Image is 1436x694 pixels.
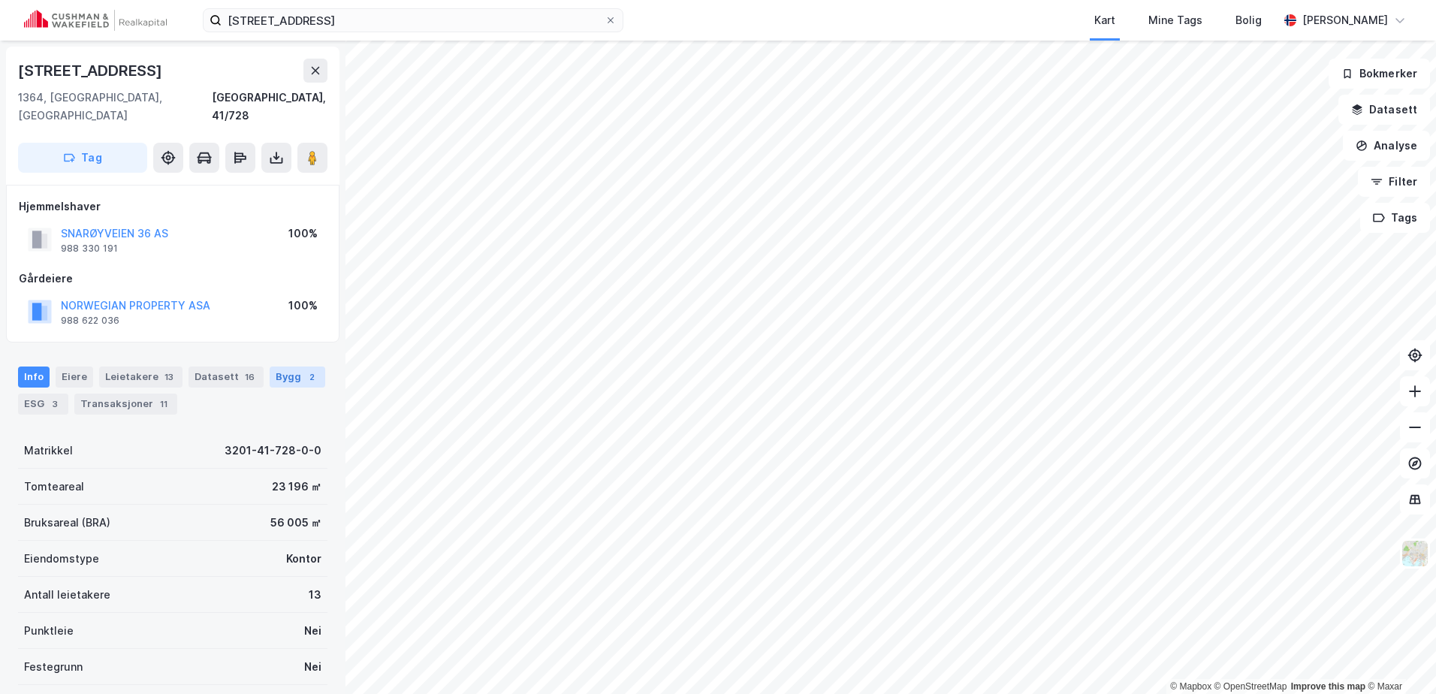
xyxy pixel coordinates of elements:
div: Leietakere [99,367,183,388]
div: [STREET_ADDRESS] [18,59,165,83]
div: Transaksjoner [74,394,177,415]
div: 13 [161,370,176,385]
div: Punktleie [24,622,74,640]
div: Matrikkel [24,442,73,460]
div: Gårdeiere [19,270,327,288]
div: 100% [288,225,318,243]
img: cushman-wakefield-realkapital-logo.202ea83816669bd177139c58696a8fa1.svg [24,10,167,31]
div: Bygg [270,367,325,388]
div: 13 [309,586,321,604]
button: Tag [18,143,147,173]
button: Bokmerker [1329,59,1430,89]
div: [PERSON_NAME] [1302,11,1388,29]
div: Festegrunn [24,658,83,676]
a: Improve this map [1291,681,1365,692]
div: Tomteareal [24,478,84,496]
div: Datasett [189,367,264,388]
div: 2 [304,370,319,385]
iframe: Chat Widget [1361,622,1436,694]
div: Info [18,367,50,388]
div: Kart [1094,11,1115,29]
div: Bruksareal (BRA) [24,514,110,532]
input: Søk på adresse, matrikkel, gårdeiere, leietakere eller personer [222,9,605,32]
button: Filter [1358,167,1430,197]
div: ESG [18,394,68,415]
div: Nei [304,658,321,676]
div: 11 [156,397,171,412]
div: 3 [47,397,62,412]
div: Mine Tags [1148,11,1202,29]
button: Datasett [1338,95,1430,125]
button: Tags [1360,203,1430,233]
div: 100% [288,297,318,315]
div: Kontor [286,550,321,568]
div: [GEOGRAPHIC_DATA], 41/728 [212,89,327,125]
div: Eiendomstype [24,550,99,568]
a: Mapbox [1170,681,1211,692]
div: 56 005 ㎡ [270,514,321,532]
div: Eiere [56,367,93,388]
div: Bolig [1235,11,1262,29]
div: Kontrollprogram for chat [1361,622,1436,694]
a: OpenStreetMap [1214,681,1287,692]
img: Z [1401,539,1429,568]
div: 23 196 ㎡ [272,478,321,496]
div: 3201-41-728-0-0 [225,442,321,460]
button: Analyse [1343,131,1430,161]
div: 1364, [GEOGRAPHIC_DATA], [GEOGRAPHIC_DATA] [18,89,212,125]
div: 16 [242,370,258,385]
div: Nei [304,622,321,640]
div: 988 622 036 [61,315,119,327]
div: 988 330 191 [61,243,118,255]
div: Hjemmelshaver [19,198,327,216]
div: Antall leietakere [24,586,110,604]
